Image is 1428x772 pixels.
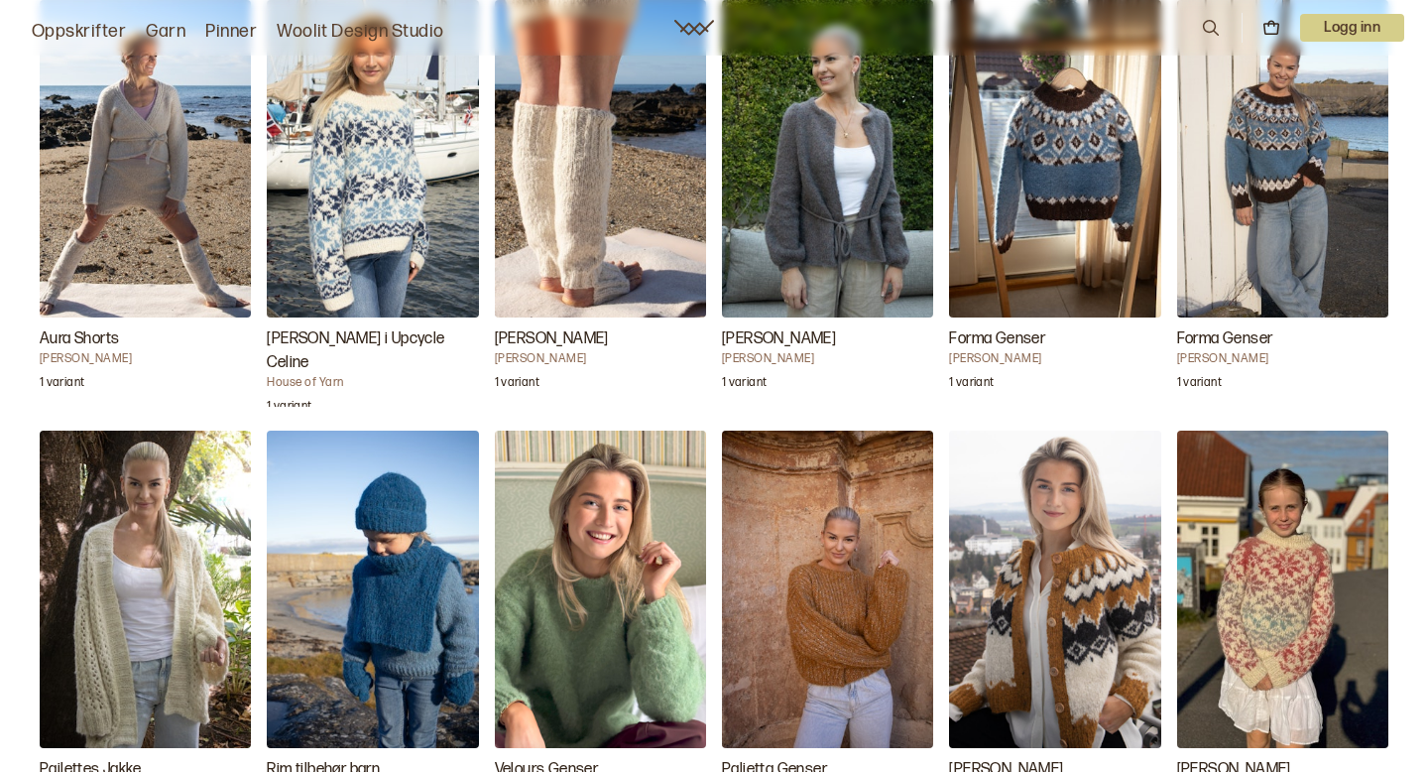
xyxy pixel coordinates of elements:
[277,18,444,46] a: Woolit Design Studio
[949,431,1160,748] img: Ane Kydland ThomassenCilian Jakke
[722,431,933,748] img: Ane Kydland ThomassenPaljetta Genser
[40,375,84,395] p: 1 variant
[495,375,539,395] p: 1 variant
[205,18,257,46] a: Pinner
[40,351,251,367] h4: [PERSON_NAME]
[495,351,706,367] h4: [PERSON_NAME]
[674,20,714,36] a: Woolit
[495,327,706,351] h3: [PERSON_NAME]
[267,327,478,375] h3: [PERSON_NAME] i Upcycle Celine
[40,327,251,351] h3: Aura Shorts
[722,327,933,351] h3: [PERSON_NAME]
[949,375,994,395] p: 1 variant
[722,375,767,395] p: 1 variant
[1177,351,1388,367] h4: [PERSON_NAME]
[1177,431,1388,748] img: Hrönn JónsdóttirCarly Barnegenser
[146,18,185,46] a: Garn
[495,431,706,748] img: Ane Kydland ThomassenVelours Genser
[1177,375,1222,395] p: 1 variant
[722,351,933,367] h4: [PERSON_NAME]
[1177,327,1388,351] h3: Forma Genser
[32,18,126,46] a: Oppskrifter
[949,327,1160,351] h3: Forma Genser
[267,431,478,748] img: House of Yarn ASRim tilbehør barn
[40,431,251,748] img: Ane Kydland ThomassenPailettes Jakke
[267,399,311,419] p: 1 variant
[1300,14,1404,42] p: Logg inn
[949,351,1160,367] h4: [PERSON_NAME]
[267,375,478,391] h4: House of Yarn
[1300,14,1404,42] button: User dropdown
